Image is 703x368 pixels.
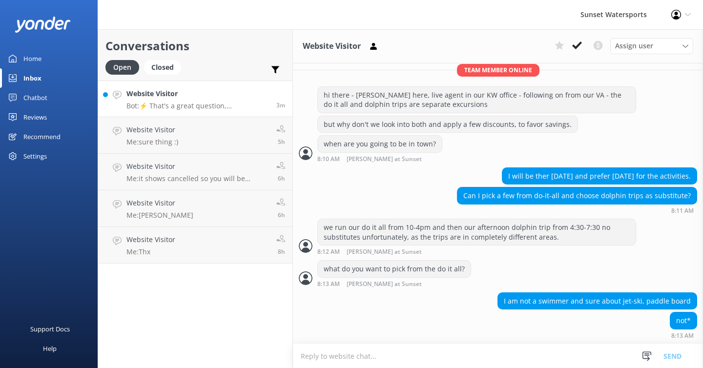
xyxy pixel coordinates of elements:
[98,81,292,117] a: Website VisitorBot:⚡ That's a great question, unfortunately I do not know the answer. I'm going t...
[43,339,57,358] div: Help
[610,38,693,54] div: Assign User
[126,88,269,99] h4: Website Visitor
[457,187,697,204] div: Can I pick a few from do-it-all and choose dolphin trips as substitute?
[278,138,285,146] span: Oct 03 2025 03:07pm (UTC -05:00) America/Cancun
[23,88,47,107] div: Chatbot
[126,161,269,172] h4: Website Visitor
[105,37,285,55] h2: Conversations
[347,281,422,287] span: [PERSON_NAME] at Sunset
[278,211,285,219] span: Oct 03 2025 01:13pm (UTC -05:00) America/Cancun
[23,146,47,166] div: Settings
[105,60,139,75] div: Open
[457,207,697,214] div: Oct 03 2025 08:11pm (UTC -05:00) America/Cancun
[318,116,578,133] div: but why don't we look into both and apply a few discounts, to favor savings.
[126,234,175,245] h4: Website Visitor
[671,333,694,339] strong: 8:13 AM
[317,280,471,287] div: Oct 03 2025 08:13pm (UTC -05:00) America/Cancun
[98,154,292,190] a: Website VisitorMe:it shows cancelled so you will be automatically refunded6h
[126,138,178,146] p: Me: sure thing :)
[23,49,41,68] div: Home
[347,156,422,163] span: [PERSON_NAME] at Sunset
[23,107,47,127] div: Reviews
[670,332,697,339] div: Oct 03 2025 08:13pm (UTC -05:00) America/Cancun
[98,227,292,264] a: Website VisitorMe:Thx8h
[303,40,361,53] h3: Website Visitor
[126,174,269,183] p: Me: it shows cancelled so you will be automatically refunded
[23,68,41,88] div: Inbox
[498,293,697,309] div: I am not a swimmer and sure about jet-ski, paddle board
[126,124,178,135] h4: Website Visitor
[98,190,292,227] a: Website VisitorMe:[PERSON_NAME]6h
[126,198,193,208] h4: Website Visitor
[126,247,175,256] p: Me: Thx
[502,168,697,184] div: I will be ther [DATE] and prefer [DATE] for the activities.
[457,64,539,76] span: Team member online
[105,61,144,72] a: Open
[671,208,694,214] strong: 8:11 AM
[276,101,285,109] span: Oct 03 2025 08:08pm (UTC -05:00) America/Cancun
[30,319,70,339] div: Support Docs
[318,136,442,152] div: when are you going to be in town?
[317,249,340,255] strong: 8:12 AM
[98,117,292,154] a: Website VisitorMe:sure thing :)5h
[317,155,454,163] div: Oct 03 2025 08:10pm (UTC -05:00) America/Cancun
[278,174,285,183] span: Oct 03 2025 01:45pm (UTC -05:00) America/Cancun
[126,102,269,110] p: Bot: ⚡ That's a great question, unfortunately I do not know the answer. I'm going to reach out to...
[23,127,61,146] div: Recommend
[15,17,71,33] img: yonder-white-logo.png
[317,281,340,287] strong: 8:13 AM
[318,219,636,245] div: we run our do it all from 10-4pm and then our afternoon dolphin trip from 4:30-7:30 no substitute...
[615,41,653,51] span: Assign user
[144,61,186,72] a: Closed
[317,156,340,163] strong: 8:10 AM
[144,60,181,75] div: Closed
[347,249,422,255] span: [PERSON_NAME] at Sunset
[278,247,285,256] span: Oct 03 2025 12:02pm (UTC -05:00) America/Cancun
[318,87,636,113] div: hi there - [PERSON_NAME] here, live agent in our KW office - following on from our VA - the do it...
[317,248,636,255] div: Oct 03 2025 08:12pm (UTC -05:00) America/Cancun
[126,211,193,220] p: Me: [PERSON_NAME]
[318,261,471,277] div: what do you want to pick from the do it all?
